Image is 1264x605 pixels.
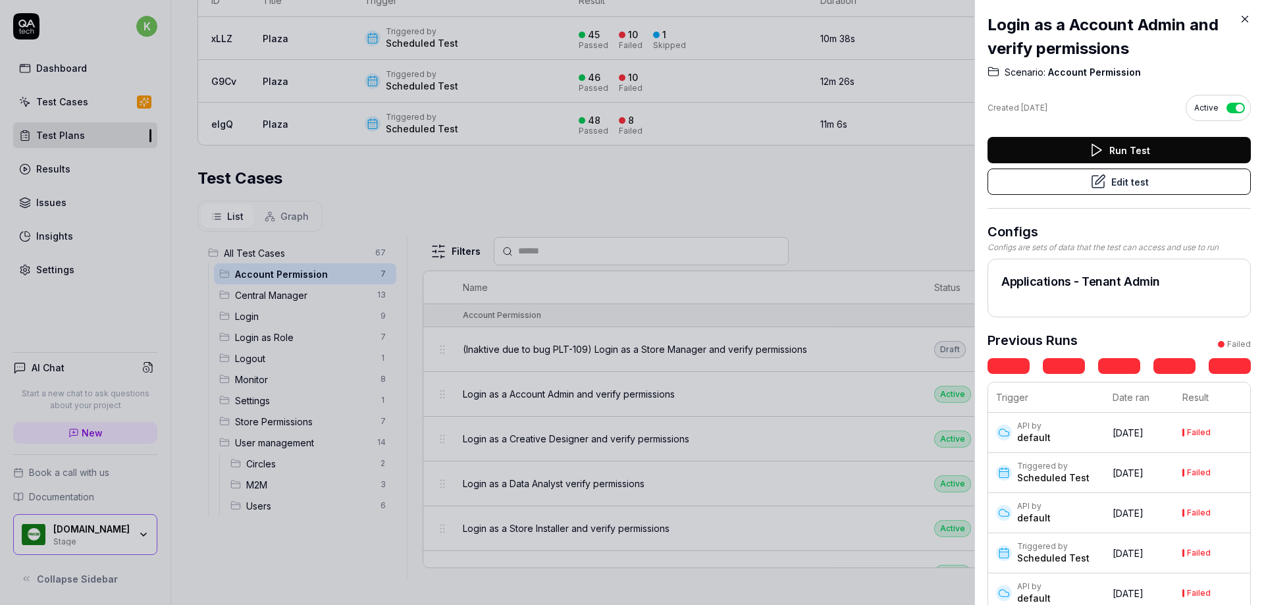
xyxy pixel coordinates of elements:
[1017,501,1051,512] div: API by
[1017,581,1051,592] div: API by
[1194,102,1219,114] span: Active
[1017,471,1090,485] div: Scheduled Test
[1045,66,1141,79] span: Account Permission
[1017,421,1051,431] div: API by
[1187,429,1211,436] div: Failed
[1105,382,1174,413] th: Date ran
[987,137,1251,163] button: Run Test
[1021,103,1047,113] time: [DATE]
[1174,382,1250,413] th: Result
[987,102,1047,114] div: Created
[1113,548,1144,559] time: [DATE]
[987,13,1251,61] h2: Login as a Account Admin and verify permissions
[988,382,1105,413] th: Trigger
[1187,509,1211,517] div: Failed
[1017,541,1090,552] div: Triggered by
[1001,273,1237,290] h2: Applications - Tenant Admin
[1113,508,1144,519] time: [DATE]
[1005,66,1045,79] span: Scenario:
[987,242,1251,253] div: Configs are sets of data that the test can access and use to run
[1017,552,1090,565] div: Scheduled Test
[1017,512,1051,525] div: default
[987,222,1251,242] h3: Configs
[1017,592,1051,605] div: default
[1187,549,1211,557] div: Failed
[1187,469,1211,477] div: Failed
[1227,338,1251,350] div: Failed
[1113,467,1144,479] time: [DATE]
[987,330,1078,350] h3: Previous Runs
[987,169,1251,195] button: Edit test
[1017,431,1051,444] div: default
[1113,427,1144,438] time: [DATE]
[1187,589,1211,597] div: Failed
[1113,588,1144,599] time: [DATE]
[1017,461,1090,471] div: Triggered by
